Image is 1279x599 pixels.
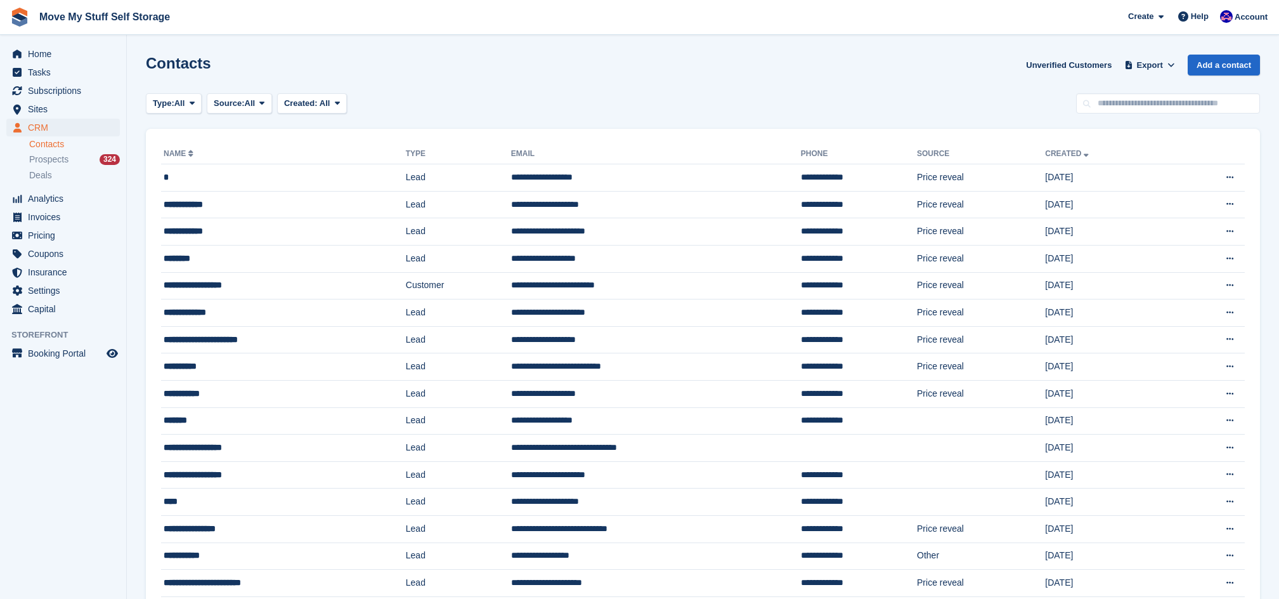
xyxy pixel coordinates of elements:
span: All [320,98,330,108]
td: [DATE] [1045,380,1172,407]
td: [DATE] [1045,299,1172,327]
td: Other [917,543,1045,570]
span: Prospects [29,154,68,166]
div: 324 [100,154,120,165]
td: Lead [406,380,511,407]
a: menu [6,227,120,244]
td: Lead [406,435,511,462]
th: Email [511,144,801,164]
td: Price reveal [917,164,1045,192]
a: Created [1045,149,1091,158]
span: Settings [28,282,104,299]
td: Lead [406,218,511,246]
td: [DATE] [1045,570,1172,597]
td: Lead [406,353,511,381]
td: Lead [406,515,511,543]
span: Coupons [28,245,104,263]
td: Price reveal [917,515,1045,543]
span: Source: [214,97,244,110]
button: Type: All [146,93,202,114]
a: menu [6,82,120,100]
td: Price reveal [917,353,1045,381]
span: Account [1235,11,1268,23]
td: [DATE] [1045,489,1172,516]
span: Create [1128,10,1153,23]
span: All [245,97,256,110]
span: Help [1191,10,1209,23]
td: [DATE] [1045,245,1172,272]
button: Created: All [277,93,347,114]
span: Analytics [28,190,104,207]
a: menu [6,263,120,281]
a: Add a contact [1188,55,1260,76]
a: Name [164,149,196,158]
td: Price reveal [917,272,1045,299]
a: menu [6,190,120,207]
td: Lead [406,326,511,353]
td: Price reveal [917,380,1045,407]
a: Move My Stuff Self Storage [34,6,175,27]
span: All [174,97,185,110]
span: Tasks [28,63,104,81]
img: stora-icon-8386f47178a22dfd0bd8f6a31ec36ba5ce8667c1dd55bd0f319d3a0aa187defe.svg [10,8,29,27]
span: Booking Portal [28,345,104,362]
span: Subscriptions [28,82,104,100]
td: Lead [406,164,511,192]
td: Lead [406,245,511,272]
td: Lead [406,543,511,570]
td: [DATE] [1045,407,1172,435]
span: Insurance [28,263,104,281]
td: [DATE] [1045,353,1172,381]
span: Storefront [11,329,126,341]
td: Price reveal [917,191,1045,218]
span: Home [28,45,104,63]
button: Export [1122,55,1178,76]
span: Deals [29,169,52,181]
span: Type: [153,97,174,110]
td: [DATE] [1045,461,1172,489]
td: Price reveal [917,245,1045,272]
td: Lead [406,570,511,597]
a: Deals [29,169,120,182]
span: Created: [284,98,318,108]
h1: Contacts [146,55,211,72]
td: [DATE] [1045,435,1172,462]
td: [DATE] [1045,164,1172,192]
a: menu [6,245,120,263]
td: Price reveal [917,299,1045,327]
td: Lead [406,191,511,218]
td: [DATE] [1045,272,1172,299]
td: [DATE] [1045,543,1172,570]
a: Contacts [29,138,120,150]
span: CRM [28,119,104,136]
td: [DATE] [1045,515,1172,543]
a: Prospects 324 [29,153,120,166]
td: Price reveal [917,326,1045,353]
a: Preview store [105,346,120,361]
td: Lead [406,461,511,489]
td: Lead [406,299,511,327]
td: [DATE] [1045,191,1172,218]
a: menu [6,45,120,63]
span: Export [1137,59,1163,72]
td: Customer [406,272,511,299]
a: menu [6,282,120,299]
img: Jade Whetnall [1220,10,1233,23]
td: [DATE] [1045,326,1172,353]
td: Price reveal [917,570,1045,597]
a: menu [6,100,120,118]
span: Sites [28,100,104,118]
td: Price reveal [917,218,1045,246]
span: Pricing [28,227,104,244]
th: Phone [801,144,917,164]
a: Unverified Customers [1021,55,1117,76]
a: menu [6,345,120,362]
th: Type [406,144,511,164]
a: menu [6,300,120,318]
a: menu [6,208,120,226]
th: Source [917,144,1045,164]
td: [DATE] [1045,218,1172,246]
td: Lead [406,407,511,435]
td: Lead [406,489,511,516]
span: Capital [28,300,104,318]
